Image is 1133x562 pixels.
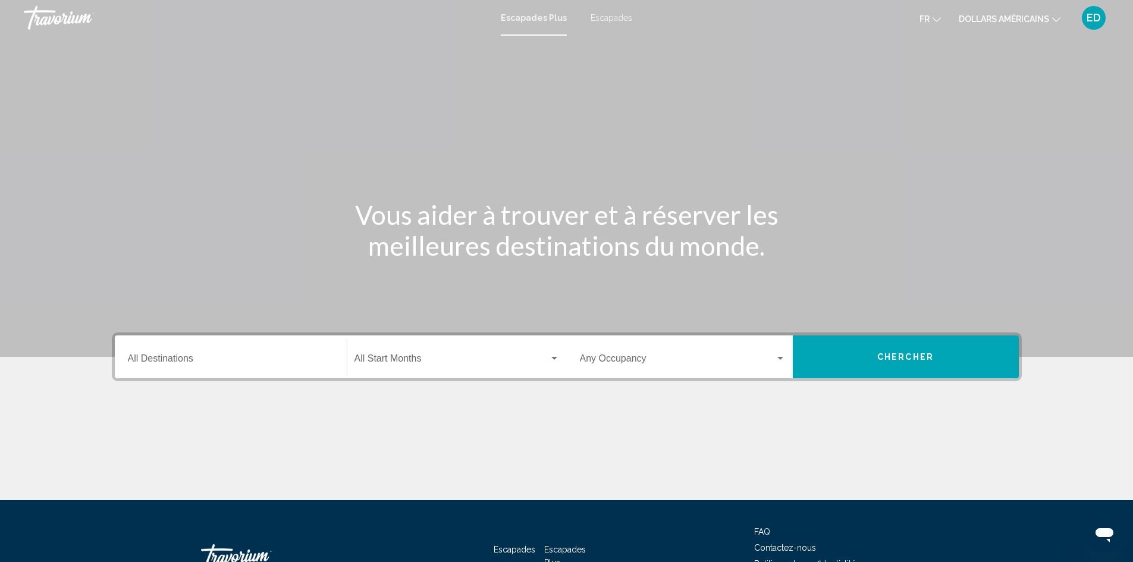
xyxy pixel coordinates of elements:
button: Changer de devise [959,10,1060,27]
font: dollars américains [959,14,1049,24]
a: Escapades [494,545,535,554]
a: Escapades [591,13,632,23]
a: Contactez-nous [754,543,816,552]
font: ED [1087,11,1101,24]
button: Menu utilisateur [1078,5,1109,30]
span: Chercher [877,353,934,362]
a: FAQ [754,527,770,536]
button: Changer de langue [919,10,941,27]
a: Escapades Plus [501,13,567,23]
h1: Vous aider à trouver et à réserver les meilleures destinations du monde. [344,199,790,261]
iframe: Bouton de lancement de la fenêtre de messagerie [1085,514,1123,552]
div: Widget de recherche [115,335,1019,378]
button: Chercher [793,335,1019,378]
a: Travorium [24,6,489,30]
font: fr [919,14,930,24]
